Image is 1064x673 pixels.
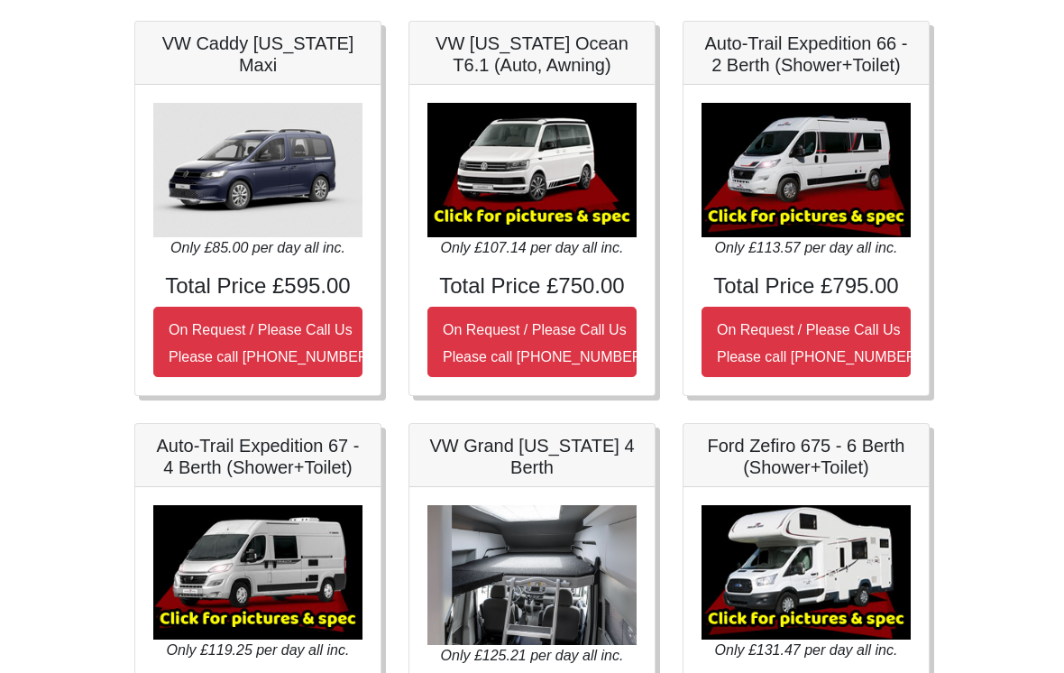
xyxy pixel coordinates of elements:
h5: VW [US_STATE] Ocean T6.1 (Auto, Awning) [427,32,637,76]
small: On Request / Please Call Us Please call [PHONE_NUMBER] [169,322,372,364]
img: Ford Zefiro 675 - 6 Berth (Shower+Toilet) [702,505,911,640]
i: Only £107.14 per day all inc. [441,240,624,255]
img: Auto-Trail Expedition 67 - 4 Berth (Shower+Toilet) [153,505,362,640]
i: Only £113.57 per day all inc. [715,240,898,255]
h5: Ford Zefiro 675 - 6 Berth (Shower+Toilet) [702,435,911,478]
h4: Total Price £795.00 [702,273,911,300]
button: On Request / Please Call UsPlease call [PHONE_NUMBER] [153,307,362,377]
h5: VW Caddy [US_STATE] Maxi [153,32,362,76]
h4: Total Price £595.00 [153,273,362,300]
i: Only £131.47 per day all inc. [715,642,898,658]
h5: Auto-Trail Expedition 66 - 2 Berth (Shower+Toilet) [702,32,911,76]
button: On Request / Please Call UsPlease call [PHONE_NUMBER] [427,307,637,377]
small: On Request / Please Call Us Please call [PHONE_NUMBER] [443,322,647,364]
i: Only £85.00 per day all inc. [170,240,345,255]
img: VW Grand California 4 Berth [427,505,637,645]
h4: Total Price £750.00 [427,273,637,300]
small: On Request / Please Call Us Please call [PHONE_NUMBER] [717,322,921,364]
img: VW California Ocean T6.1 (Auto, Awning) [427,103,637,237]
i: Only £119.25 per day all inc. [167,642,350,658]
img: Auto-Trail Expedition 66 - 2 Berth (Shower+Toilet) [702,103,911,237]
h5: Auto-Trail Expedition 67 - 4 Berth (Shower+Toilet) [153,435,362,478]
button: On Request / Please Call UsPlease call [PHONE_NUMBER] [702,307,911,377]
i: Only £125.21 per day all inc. [441,648,624,663]
h5: VW Grand [US_STATE] 4 Berth [427,435,637,478]
img: VW Caddy California Maxi [153,103,362,237]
